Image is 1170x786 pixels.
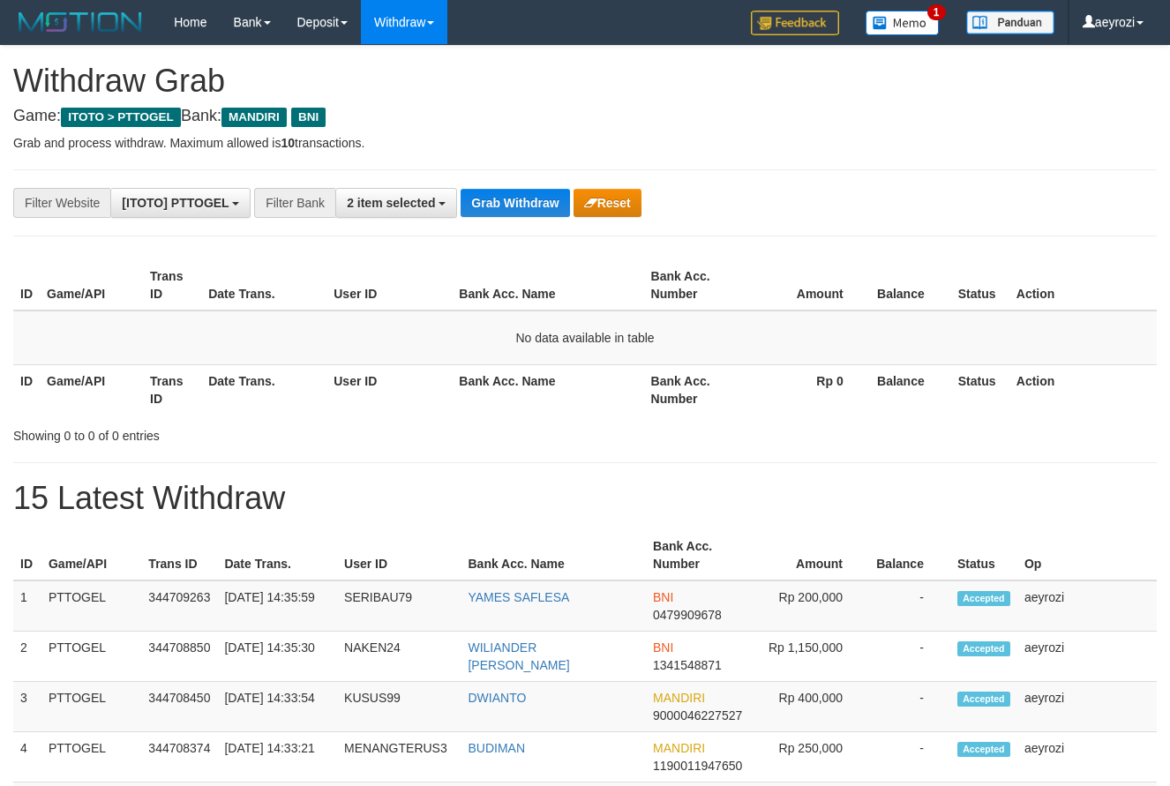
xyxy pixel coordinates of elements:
[41,632,141,682] td: PTTOGEL
[869,580,950,632] td: -
[141,530,217,580] th: Trans ID
[217,580,337,632] td: [DATE] 14:35:59
[452,364,643,415] th: Bank Acc. Name
[644,364,747,415] th: Bank Acc. Number
[141,580,217,632] td: 344709263
[957,591,1010,606] span: Accepted
[143,364,201,415] th: Trans ID
[40,260,143,311] th: Game/API
[217,682,337,732] td: [DATE] 14:33:54
[326,260,452,311] th: User ID
[870,260,951,311] th: Balance
[653,708,742,722] span: Copy 9000046227527 to clipboard
[141,732,217,782] td: 344708374
[217,632,337,682] td: [DATE] 14:35:30
[869,682,950,732] td: -
[143,260,201,311] th: Trans ID
[653,640,673,655] span: BNI
[41,580,141,632] td: PTTOGEL
[653,741,705,755] span: MANDIRI
[41,530,141,580] th: Game/API
[749,632,869,682] td: Rp 1,150,000
[452,260,643,311] th: Bank Acc. Name
[13,134,1157,152] p: Grab and process withdraw. Maximum allowed is transactions.
[217,732,337,782] td: [DATE] 14:33:21
[13,364,40,415] th: ID
[468,640,569,672] a: WILIANDER [PERSON_NAME]
[653,658,722,672] span: Copy 1341548871 to clipboard
[749,580,869,632] td: Rp 200,000
[13,580,41,632] td: 1
[1009,364,1157,415] th: Action
[1009,260,1157,311] th: Action
[337,732,461,782] td: MENANGTERUS3
[644,260,747,311] th: Bank Acc. Number
[950,530,1017,580] th: Status
[1017,682,1157,732] td: aeyrozi
[326,364,452,415] th: User ID
[869,732,950,782] td: -
[749,530,869,580] th: Amount
[869,530,950,580] th: Balance
[747,364,870,415] th: Rp 0
[13,108,1157,125] h4: Game: Bank:
[1017,732,1157,782] td: aeyrozi
[646,530,749,580] th: Bank Acc. Number
[751,11,839,35] img: Feedback.jpg
[468,741,525,755] a: BUDIMAN
[468,691,526,705] a: DWIANTO
[217,530,337,580] th: Date Trans.
[337,632,461,682] td: NAKEN24
[337,580,461,632] td: SERIBAU79
[41,732,141,782] td: PTTOGEL
[747,260,870,311] th: Amount
[927,4,946,20] span: 1
[13,311,1157,365] td: No data available in table
[468,590,569,604] a: YAMES SAFLESA
[13,420,475,445] div: Showing 0 to 0 of 0 entries
[461,530,646,580] th: Bank Acc. Name
[141,632,217,682] td: 344708850
[281,136,295,150] strong: 10
[461,189,569,217] button: Grab Withdraw
[13,260,40,311] th: ID
[13,481,1157,516] h1: 15 Latest Withdraw
[337,530,461,580] th: User ID
[13,530,41,580] th: ID
[61,108,181,127] span: ITOTO > PTTOGEL
[749,732,869,782] td: Rp 250,000
[110,188,251,218] button: [ITOTO] PTTOGEL
[1017,632,1157,682] td: aeyrozi
[951,364,1009,415] th: Status
[40,364,143,415] th: Game/API
[201,260,326,311] th: Date Trans.
[574,189,641,217] button: Reset
[749,682,869,732] td: Rp 400,000
[41,682,141,732] td: PTTOGEL
[957,742,1010,757] span: Accepted
[957,641,1010,656] span: Accepted
[1017,530,1157,580] th: Op
[13,682,41,732] td: 3
[951,260,1009,311] th: Status
[870,364,951,415] th: Balance
[221,108,287,127] span: MANDIRI
[141,682,217,732] td: 344708450
[13,64,1157,99] h1: Withdraw Grab
[13,632,41,682] td: 2
[957,692,1010,707] span: Accepted
[653,691,705,705] span: MANDIRI
[653,608,722,622] span: Copy 0479909678 to clipboard
[966,11,1054,34] img: panduan.png
[13,732,41,782] td: 4
[13,9,147,35] img: MOTION_logo.png
[866,11,940,35] img: Button%20Memo.svg
[201,364,326,415] th: Date Trans.
[291,108,326,127] span: BNI
[337,682,461,732] td: KUSUS99
[122,196,229,210] span: [ITOTO] PTTOGEL
[653,759,742,773] span: Copy 1190011947650 to clipboard
[254,188,335,218] div: Filter Bank
[653,590,673,604] span: BNI
[335,188,457,218] button: 2 item selected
